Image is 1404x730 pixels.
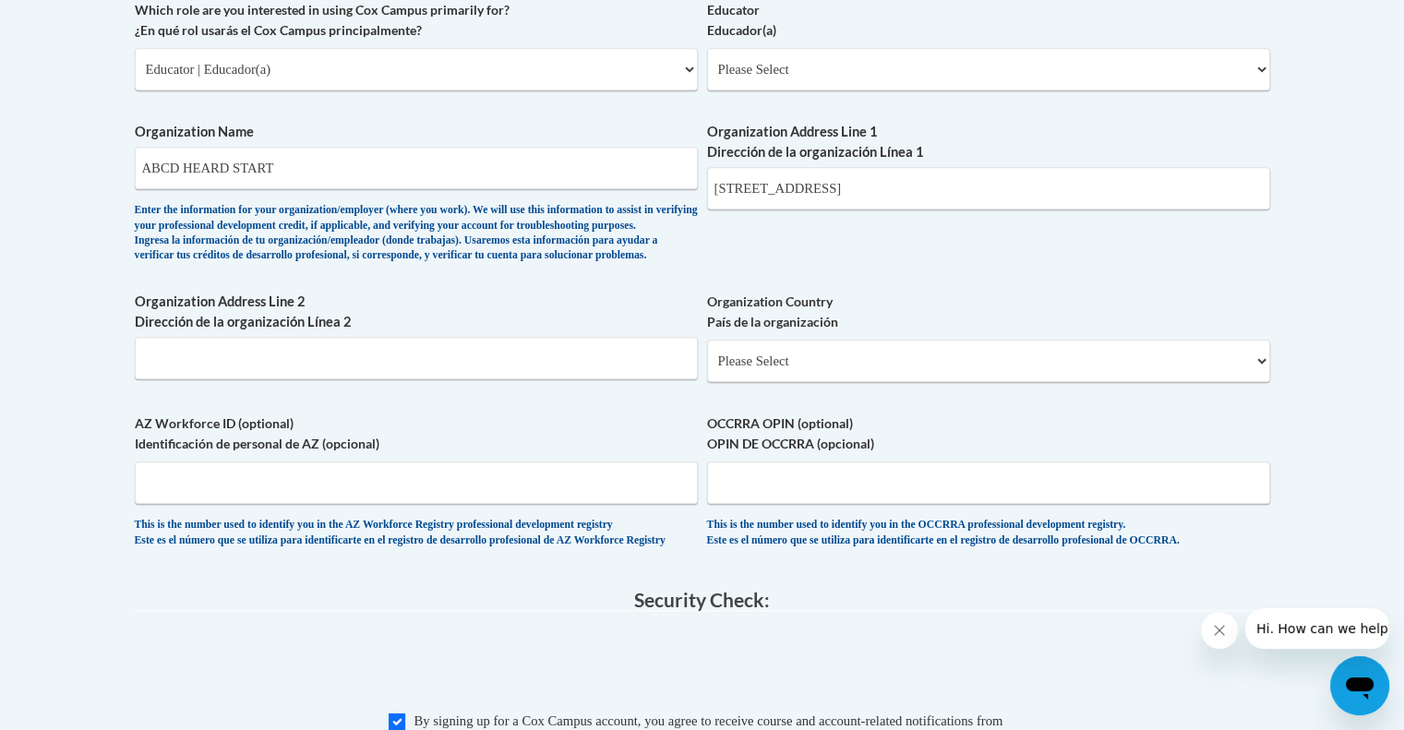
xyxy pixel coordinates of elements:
iframe: Close message [1201,612,1238,649]
span: Hi. How can we help? [11,13,150,28]
span: Security Check: [634,588,770,611]
label: OCCRRA OPIN (optional) OPIN DE OCCRRA (opcional) [707,413,1270,454]
div: Enter the information for your organization/employer (where you work). We will use this informati... [135,203,698,264]
iframe: Button to launch messaging window [1330,656,1389,715]
iframe: Message from company [1245,608,1389,649]
label: Organization Country País de la organización [707,292,1270,332]
label: Organization Address Line 1 Dirección de la organización Línea 1 [707,122,1270,162]
input: Metadata input [135,337,698,379]
label: AZ Workforce ID (optional) Identificación de personal de AZ (opcional) [135,413,698,454]
iframe: reCAPTCHA [562,629,843,701]
div: This is the number used to identify you in the OCCRRA professional development registry. Este es ... [707,518,1270,548]
label: Organization Name [135,122,698,142]
input: Metadata input [707,167,1270,209]
label: Organization Address Line 2 Dirección de la organización Línea 2 [135,292,698,332]
div: This is the number used to identify you in the AZ Workforce Registry professional development reg... [135,518,698,548]
input: Metadata input [135,147,698,189]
